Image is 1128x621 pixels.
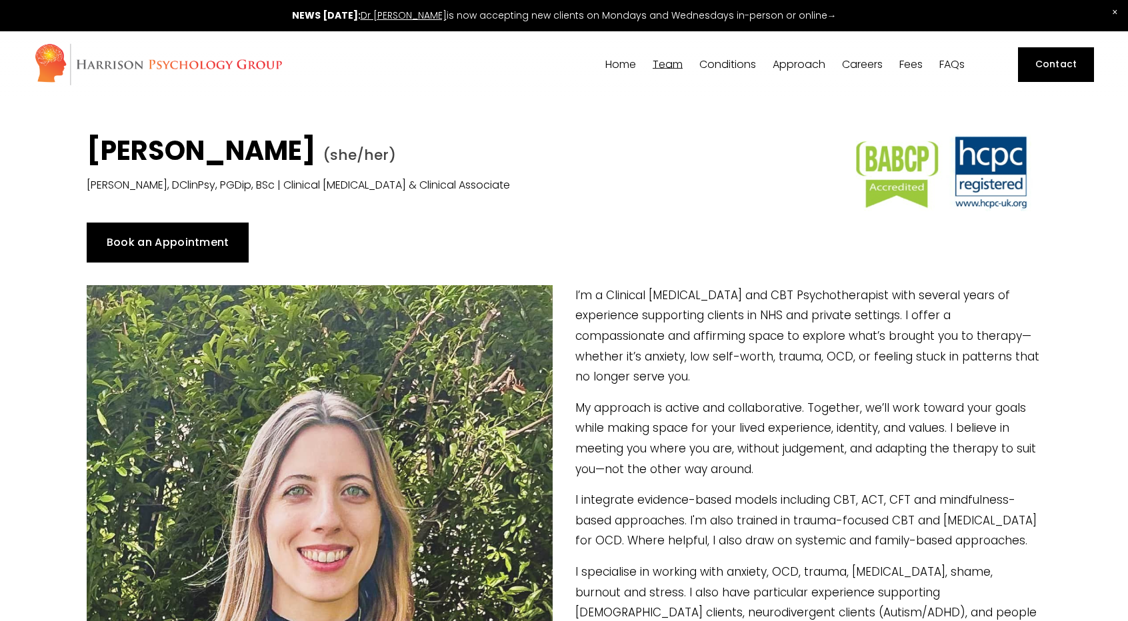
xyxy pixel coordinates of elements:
p: I’m a Clinical [MEDICAL_DATA] and CBT Psychotherapist with several years of experience supporting... [87,285,1041,387]
img: Harrison Psychology Group [34,43,283,86]
a: Fees [899,58,923,71]
a: FAQs [939,58,965,71]
span: Team [653,59,683,70]
a: Dr [PERSON_NAME] [361,9,447,22]
p: My approach is active and collaborative. Together, we’ll work toward your goals while making spac... [87,398,1041,479]
p: I integrate evidence-based models including CBT, ACT, CFT and mindfulness-based approaches. I'm a... [87,490,1041,551]
span: Conditions [699,59,756,70]
a: folder dropdown [699,58,756,71]
a: Contact [1018,47,1094,82]
a: Careers [842,58,883,71]
span: (she/her) [323,145,396,165]
span: Approach [773,59,825,70]
a: Book an Appointment [87,223,249,263]
strong: [PERSON_NAME] [87,132,316,169]
p: [PERSON_NAME], DClinPsy, PGDip, BSc | Clinical [MEDICAL_DATA] & Clinical Associate [87,176,797,195]
a: Home [605,58,636,71]
a: folder dropdown [773,58,825,71]
a: folder dropdown [653,58,683,71]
